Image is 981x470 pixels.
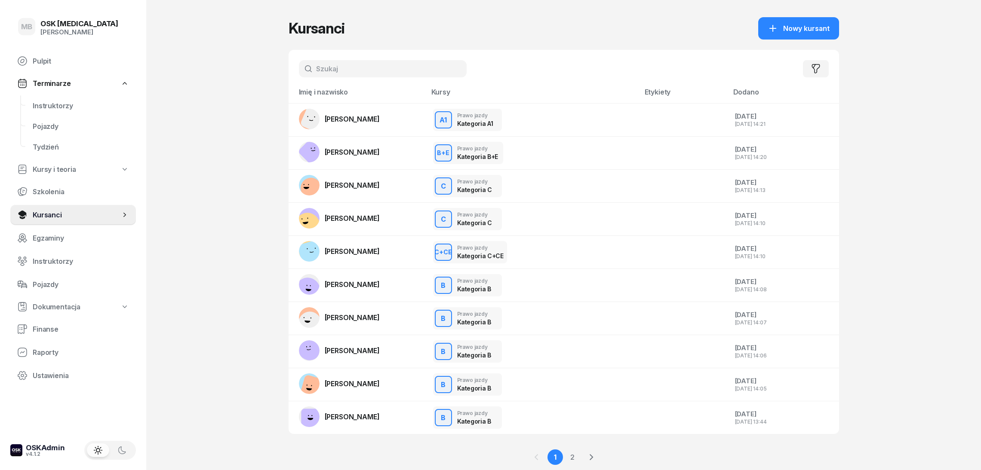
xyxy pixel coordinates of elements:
[735,278,832,286] div: [DATE]
[426,88,640,104] th: Kursy
[325,148,380,156] span: [PERSON_NAME]
[435,177,452,195] button: C
[26,95,136,116] a: Instruktorzy
[33,122,129,131] span: Pojazdy
[325,115,380,123] span: [PERSON_NAME]
[457,212,492,217] div: Prawo jazdy
[457,252,502,259] div: Kategoria C+CE
[299,208,380,229] a: [PERSON_NAME]
[435,310,452,327] button: B
[457,318,491,326] div: Kategoria B
[457,285,491,293] div: Kategoria B
[735,212,832,220] div: [DATE]
[435,111,452,128] button: A1
[735,386,832,391] div: [DATE] 14:05
[735,410,832,418] div: [DATE]
[325,313,380,322] span: [PERSON_NAME]
[33,143,129,151] span: Tydzień
[435,376,452,393] button: B
[735,179,832,186] div: [DATE]
[299,142,380,162] a: [PERSON_NAME]
[10,274,136,295] a: Pojazdy
[431,247,455,257] div: C+CE
[10,228,136,248] a: Egzaminy
[735,154,832,160] div: [DATE] 14:20
[33,372,129,380] span: Ustawienia
[299,60,467,77] input: Szukaj
[26,137,136,157] a: Tydzień
[299,175,380,195] a: [PERSON_NAME]
[325,379,380,388] span: [PERSON_NAME]
[457,179,492,184] div: Prawo jazdy
[436,114,450,126] div: A1
[299,241,380,262] a: [PERSON_NAME]
[10,342,136,363] a: Raporty
[457,311,491,317] div: Prawo jazdy
[33,57,129,65] span: Pulpit
[735,220,832,226] div: [DATE] 14:10
[10,181,136,202] a: Szkolenia
[728,88,839,104] th: Dodano
[299,406,380,427] a: [PERSON_NAME]
[33,325,129,333] span: Finanse
[33,234,129,242] span: Egzaminy
[437,412,449,424] div: B
[435,244,452,261] button: C+CE
[40,20,118,27] div: OSK [MEDICAL_DATA]
[10,319,136,339] a: Finanse
[735,253,832,259] div: [DATE] 14:10
[457,153,498,160] div: Kategoria B+E
[434,147,453,158] div: B+E
[735,146,832,153] div: [DATE]
[435,144,452,162] button: B+E
[21,23,33,31] span: MB
[10,251,136,272] a: Instruktorzy
[457,385,491,392] div: Kategoria B
[735,377,832,385] div: [DATE]
[10,204,136,225] a: Kursanci
[457,418,491,425] div: Kategoria B
[457,278,491,284] div: Prawo jazdy
[457,377,491,383] div: Prawo jazdy
[26,116,136,137] a: Pojazdy
[735,245,832,253] div: [DATE]
[33,211,120,219] span: Kursanci
[33,281,129,289] span: Pojazdy
[33,303,80,311] span: Dokumentacja
[735,353,832,358] div: [DATE] 14:06
[437,379,449,391] div: B
[33,348,129,357] span: Raporty
[299,274,380,295] a: [PERSON_NAME]
[735,419,832,424] div: [DATE] 13:44
[437,346,449,357] div: B
[735,311,832,319] div: [DATE]
[565,449,580,465] a: 2
[457,410,491,416] div: Prawo jazdy
[457,120,493,127] div: Kategoria A1
[437,280,449,291] div: B
[289,88,426,104] th: Imię i nazwisko
[437,180,449,192] div: C
[437,313,449,324] div: B
[299,307,380,328] a: [PERSON_NAME]
[10,160,136,179] a: Kursy i teoria
[26,452,65,457] div: v4.1.2
[758,17,839,40] button: Nowy kursant
[457,219,492,226] div: Kategoria C
[435,343,452,360] button: B
[547,449,563,465] a: 1
[299,340,380,361] a: [PERSON_NAME]
[783,24,830,33] span: Nowy kursant
[735,187,832,193] div: [DATE] 14:13
[457,113,493,118] div: Prawo jazdy
[10,444,22,456] img: logo-xs-dark@2x.png
[325,247,380,256] span: [PERSON_NAME]
[735,320,832,325] div: [DATE] 14:07
[325,214,380,223] span: [PERSON_NAME]
[457,245,502,250] div: Prawo jazdy
[435,211,452,228] button: C
[457,186,492,193] div: Kategoria C
[640,88,728,104] th: Etykiety
[33,102,129,110] span: Instruktorzy
[10,365,136,386] a: Ustawienia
